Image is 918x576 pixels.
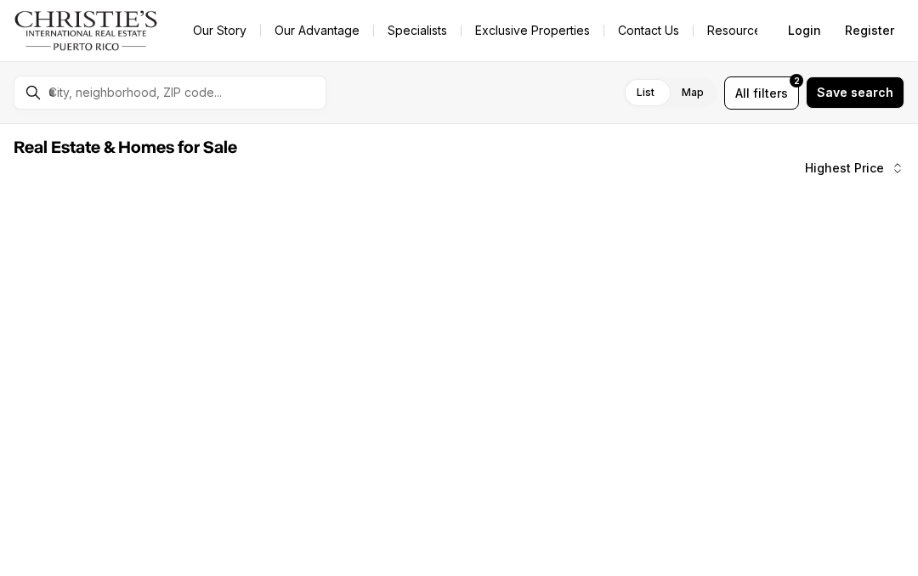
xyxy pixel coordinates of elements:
a: Our Advantage [261,19,373,42]
a: Exclusive Properties [462,19,603,42]
span: Real Estate & Homes for Sale [14,139,237,156]
button: Contact Us [604,19,693,42]
span: filters [753,84,788,102]
span: Highest Price [805,161,884,175]
span: 2 [794,74,800,88]
span: Save search [817,86,893,99]
label: List [623,77,668,108]
label: Map [668,77,717,108]
img: logo [14,10,159,51]
a: Resources [694,19,781,42]
button: Save search [806,76,904,109]
span: Register [845,24,894,37]
button: Register [835,14,904,48]
button: Login [778,14,831,48]
span: All [735,84,750,102]
button: Allfilters2 [724,76,799,110]
a: Specialists [374,19,461,42]
button: Highest Price [795,151,915,185]
a: Our Story [179,19,260,42]
span: Login [788,24,821,37]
